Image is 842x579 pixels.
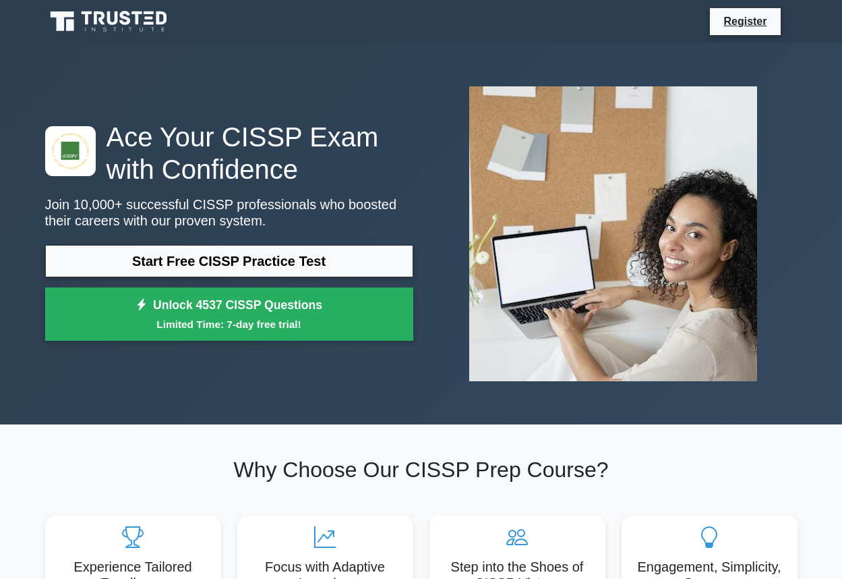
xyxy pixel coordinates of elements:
[45,287,413,341] a: Unlock 4537 CISSP QuestionsLimited Time: 7-day free trial!
[715,13,775,30] a: Register
[62,316,396,332] small: Limited Time: 7-day free trial!
[45,457,798,482] h2: Why Choose Our CISSP Prep Course?
[45,245,413,277] a: Start Free CISSP Practice Test
[45,196,413,229] p: Join 10,000+ successful CISSP professionals who boosted their careers with our proven system.
[45,121,413,186] h1: Ace Your CISSP Exam with Confidence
